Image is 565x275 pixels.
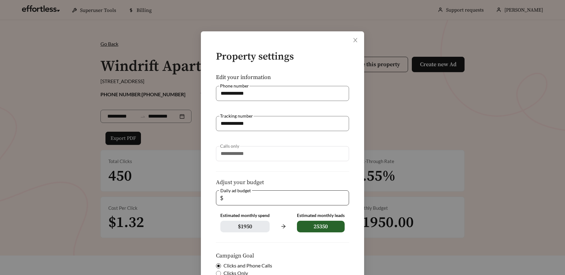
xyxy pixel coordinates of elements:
h5: Campaign Goal [216,253,349,259]
span: $ [220,191,223,205]
span: $ 1950 [220,221,270,232]
h5: Adjust your budget [216,179,349,186]
span: arrow-right [277,220,289,232]
h5: Edit your information [216,74,349,81]
div: Estimated monthly spend [220,213,270,218]
span: Clicks and Phone Calls [221,262,275,269]
span: 25350 [297,221,345,232]
button: Close [347,31,364,49]
h4: Property settings [216,51,349,62]
span: close [352,37,358,43]
div: Estimated monthly leads [297,213,345,218]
